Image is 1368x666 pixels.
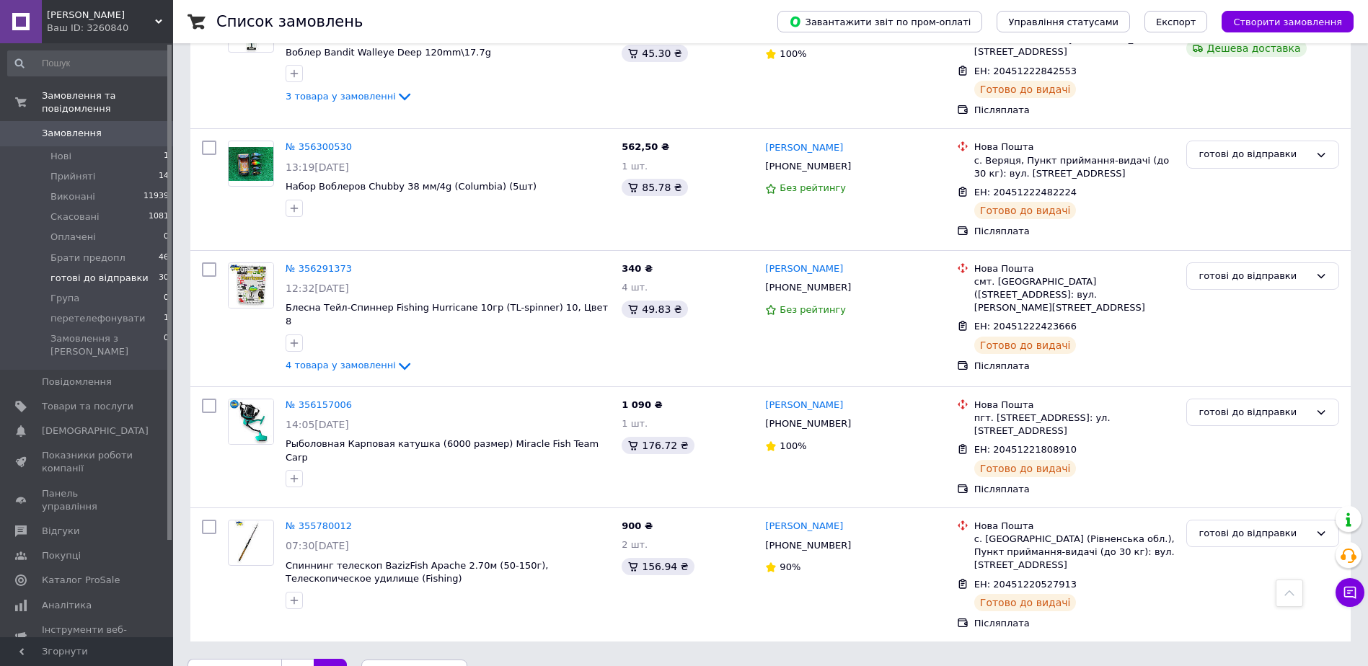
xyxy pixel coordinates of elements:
div: смт. [GEOGRAPHIC_DATA] ([STREET_ADDRESS]: вул. [PERSON_NAME][STREET_ADDRESS] [974,275,1175,315]
div: Післяплата [974,225,1175,238]
div: 85.78 ₴ [622,179,687,196]
span: Панель управління [42,487,133,513]
div: Нова Пошта [974,262,1175,275]
span: 900 ₴ [622,520,653,531]
a: [PERSON_NAME] [765,262,843,276]
a: № 356157006 [286,399,352,410]
div: [PHONE_NUMBER] [762,157,854,176]
span: 100% [780,440,806,451]
a: № 356291373 [286,263,352,274]
span: Без рейтингу [780,304,846,315]
span: Відгуки [42,525,79,538]
span: ЕН: 20451220527913 [974,579,1077,590]
span: Каталог ProSale [42,574,120,587]
span: Рыболовная Карповая катушка (6000 размер) Miracle Fish Team Carp [286,438,599,463]
div: Готово до видачі [974,81,1077,98]
span: 4 шт. [622,282,648,293]
span: 12:32[DATE] [286,283,349,294]
span: 11939 [144,190,169,203]
span: Виконані [50,190,95,203]
a: 3 товара у замовленні [286,91,413,102]
span: Без рейтингу [780,182,846,193]
div: 176.72 ₴ [622,437,694,454]
span: 340 ₴ [622,263,653,274]
a: Спиннинг телескоп BazizFish Apache 2.70м (50-150г), Телескопическое удилище (Fishing) [286,560,549,585]
a: № 356300530 [286,141,352,152]
div: готові до відправки [1199,269,1310,284]
span: Створити замовлення [1233,17,1342,27]
span: Прийняті [50,170,95,183]
div: готові до відправки [1199,405,1310,420]
span: 14:05[DATE] [286,419,349,430]
span: 90% [780,561,800,572]
a: Набор Воблеров Chubby 38 мм/4g (Columbia) (5шт) [286,181,537,192]
span: Замовлення та повідомлення [42,89,173,115]
div: Післяплата [974,483,1175,496]
span: 562,50 ₴ [622,141,669,152]
span: перетелефонувати [50,312,146,325]
span: 1081 [149,210,169,223]
span: Замовлення з [PERSON_NAME] [50,332,164,358]
span: Товари та послуги [42,400,133,413]
button: Чат з покупцем [1336,578,1364,607]
span: 13:19[DATE] [286,161,349,173]
div: Нова Пошта [974,141,1175,154]
span: Брати предопл [50,252,125,265]
a: № 355780012 [286,520,352,531]
img: Фото товару [234,520,268,565]
div: [PHONE_NUMBER] [762,536,854,555]
span: 07:30[DATE] [286,540,349,551]
a: Фото товару [228,399,274,445]
a: Блесна Тейл-Спиннер Fishing Hurricane 10гр (TL-spinner) 10, Цвет 8 [286,302,608,327]
div: Післяплата [974,104,1175,117]
div: с. Веряця, Пункт приймання-видачі (до 30 кг): вул. [STREET_ADDRESS] [974,154,1175,180]
img: Фото товару [229,263,273,308]
div: Післяплата [974,617,1175,630]
span: 1 шт. [622,161,648,172]
span: 14 [159,170,169,183]
div: Готово до видачі [974,202,1077,219]
div: Нова Пошта [974,399,1175,412]
span: 0 [164,231,169,244]
span: готові до відправки [50,272,149,285]
a: [PERSON_NAME] [765,399,843,412]
div: пгт. [STREET_ADDRESS]: ул. [STREET_ADDRESS] [974,412,1175,438]
div: Ваш ID: 3260840 [47,22,173,35]
a: Фото товару [228,262,274,308]
button: Управління статусами [997,11,1130,32]
span: Експорт [1156,17,1196,27]
span: Завантажити звіт по пром-оплаті [789,15,971,28]
span: 46 [159,252,169,265]
span: Аналітика [42,599,92,612]
span: 100% [780,48,806,59]
span: Оплачені [50,231,96,244]
span: ЕН: 20451222842553 [974,66,1077,76]
span: Група [50,292,79,305]
span: 0 [164,292,169,305]
a: [PERSON_NAME] [765,141,843,155]
div: Готово до видачі [974,594,1077,611]
span: Інструменти веб-майстра та SEO [42,623,133,649]
span: 1 [164,312,169,325]
div: 45.30 ₴ [622,45,687,62]
span: 1 [164,150,169,163]
span: ЕН: 20451222423666 [974,321,1077,332]
a: Воблер Bandit Walleye Deep 120mm\17.7g [286,47,491,58]
span: ЕН: 20451221808910 [974,444,1077,455]
span: Замовлення [42,127,102,140]
span: 1 шт. [622,418,648,429]
button: Експорт [1144,11,1208,32]
span: 0 [164,332,169,358]
span: Повідомлення [42,376,112,388]
a: Фото товару [228,520,274,566]
img: Фото товару [229,147,273,181]
span: Показники роботи компанії [42,449,133,475]
div: 156.94 ₴ [622,558,694,575]
a: 4 товара у замовленні [286,360,413,370]
h1: Список замовлень [216,13,363,30]
div: [PHONE_NUMBER] [762,278,854,297]
button: Завантажити звіт по пром-оплаті [777,11,982,32]
div: Нова Пошта [974,520,1175,533]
